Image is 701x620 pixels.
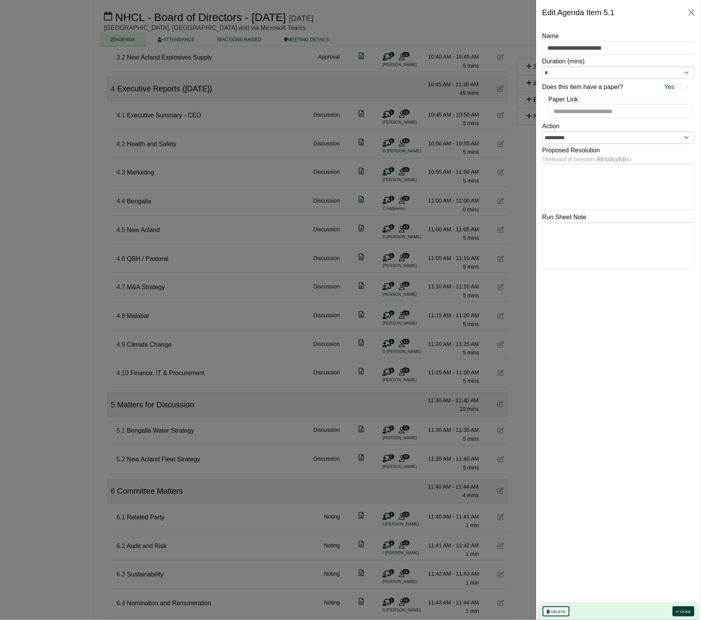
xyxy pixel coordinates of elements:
label: Duration (mins) [542,56,585,66]
div: Edit Agenda Item 5.1 [542,6,615,19]
label: Does this item have a paper? [542,82,623,92]
button: Close [685,6,698,19]
label: Proposed Resolution [542,145,600,155]
label: Run Sheet Note [542,212,587,222]
button: Done [673,606,694,617]
label: Paper Link [549,94,578,105]
div: The Board of Directors to: [542,155,695,164]
label: Action [542,121,559,131]
b: RESOLVED [597,156,627,162]
label: Name [542,31,559,41]
span: Yes [664,82,675,92]
button: Delete [543,606,570,617]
